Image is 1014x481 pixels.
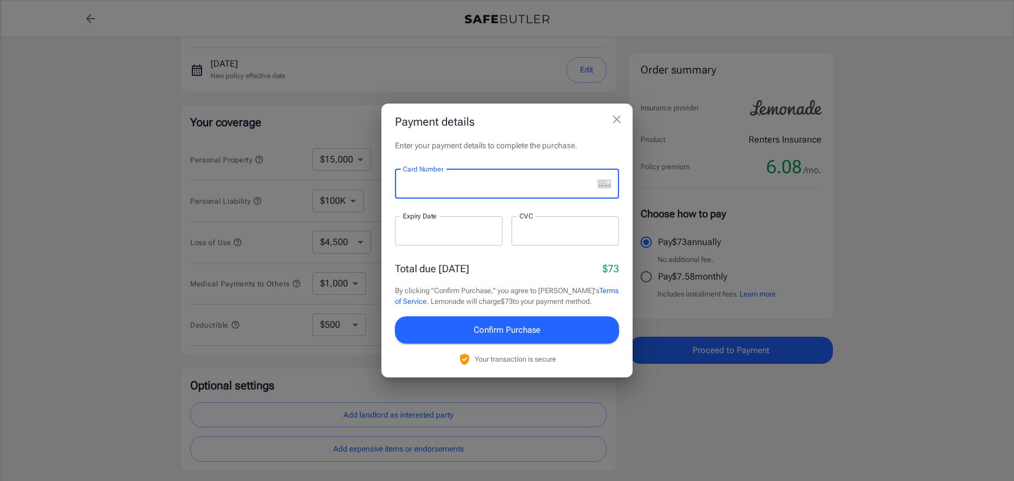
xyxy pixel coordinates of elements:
iframe: Secure card number input frame [403,178,593,189]
iframe: Secure CVC input frame [519,225,611,236]
button: Confirm Purchase [395,316,619,343]
iframe: Secure expiration date input frame [403,225,495,236]
span: Confirm Purchase [474,323,540,337]
h2: Payment details [381,104,633,140]
p: $73 [603,261,619,276]
p: Enter your payment details to complete the purchase. [395,140,619,151]
label: CVC [519,211,533,221]
p: By clicking "Confirm Purchase," you agree to [PERSON_NAME]'s . Lemonade will charge $73 to your p... [395,285,619,307]
p: Total due [DATE] [395,261,469,276]
button: close [605,108,628,131]
label: Expiry Date [403,211,437,221]
svg: unknown [598,179,611,188]
p: Your transaction is secure [475,354,556,364]
label: Card Number [403,164,443,174]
